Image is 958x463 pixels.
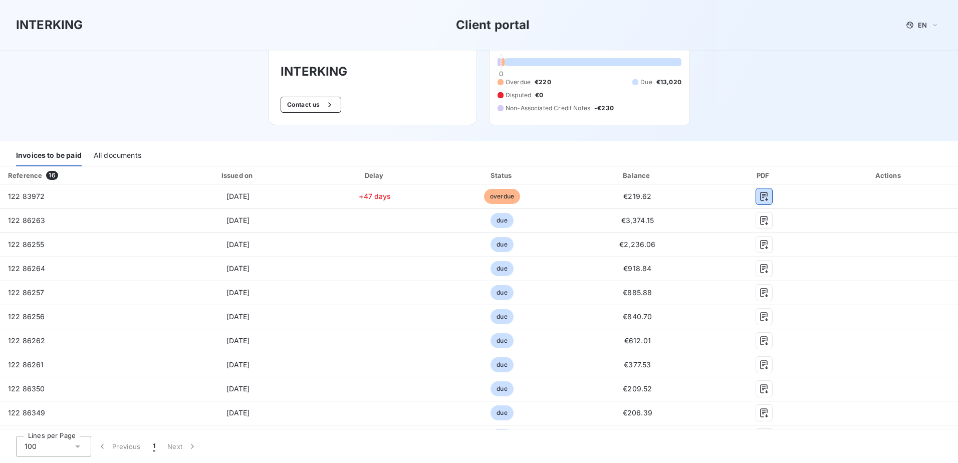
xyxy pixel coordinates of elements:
[506,104,590,113] span: Non-Associated Credit Notes
[619,240,655,249] span: €2,236.06
[226,360,250,369] span: [DATE]
[94,145,141,166] div: All documents
[8,384,45,393] span: 122 86350
[226,192,250,200] span: [DATE]
[491,405,513,420] span: due
[25,441,37,451] span: 100
[491,333,513,348] span: due
[491,429,513,444] span: due
[656,78,681,87] span: €13,020
[535,78,551,87] span: €220
[594,104,614,113] span: -€230
[281,63,464,81] h3: INTERKING
[8,264,45,273] span: 122 86264
[506,78,531,87] span: Overdue
[315,170,435,180] div: Delay
[8,240,44,249] span: 122 86255
[439,170,565,180] div: Status
[623,408,652,417] span: €206.39
[456,16,530,34] h3: Client portal
[8,288,44,297] span: 122 86257
[161,436,203,457] button: Next
[918,21,927,29] span: EN
[640,78,652,87] span: Due
[16,16,83,34] h3: INTERKING
[491,285,513,300] span: due
[165,170,311,180] div: Issued on
[8,192,45,200] span: 122 83972
[8,171,42,179] div: Reference
[226,240,250,249] span: [DATE]
[8,336,45,345] span: 122 86262
[8,312,45,321] span: 122 86256
[16,145,82,166] div: Invoices to be paid
[226,336,250,345] span: [DATE]
[710,170,818,180] div: PDF
[491,381,513,396] span: due
[623,288,652,297] span: €885.88
[506,91,531,100] span: Disputed
[623,312,652,321] span: €840.70
[535,91,543,100] span: €0
[8,408,45,417] span: 122 86349
[491,309,513,324] span: due
[822,170,956,180] div: Actions
[226,312,250,321] span: [DATE]
[226,264,250,273] span: [DATE]
[8,360,44,369] span: 122 86261
[226,408,250,417] span: [DATE]
[226,216,250,224] span: [DATE]
[226,384,250,393] span: [DATE]
[226,288,250,297] span: [DATE]
[147,436,161,457] button: 1
[491,237,513,252] span: due
[491,213,513,228] span: due
[623,384,652,393] span: €209.52
[484,189,520,204] span: overdue
[624,360,651,369] span: €377.53
[491,357,513,372] span: due
[91,436,147,457] button: Previous
[569,170,706,180] div: Balance
[624,336,651,345] span: €612.01
[281,97,341,113] button: Contact us
[623,192,651,200] span: €219.62
[623,264,651,273] span: €918.84
[46,171,58,180] span: 16
[499,70,503,78] span: 0
[491,261,513,276] span: due
[8,216,45,224] span: 122 86263
[153,441,155,451] span: 1
[621,216,654,224] span: €3,374.15
[359,192,391,200] span: +47 days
